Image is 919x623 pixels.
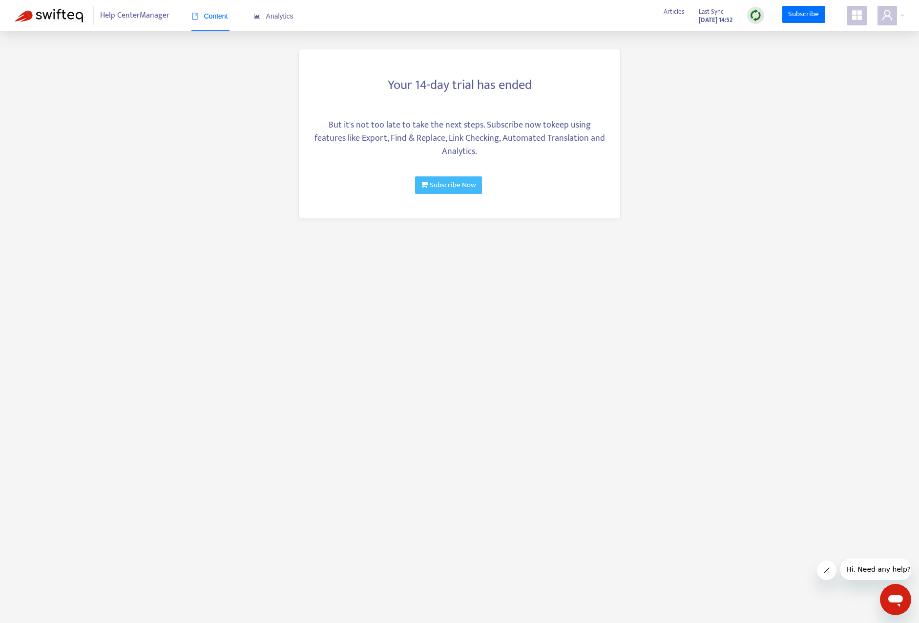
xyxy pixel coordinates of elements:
iframe: Close message [817,560,836,580]
div: But it's not too late to take the next steps. Subscribe now to keep using features like Export, F... [313,119,606,158]
iframe: Message from company [840,559,911,580]
iframe: Button to launch messaging window [880,584,911,615]
span: book [191,13,198,20]
span: Help Center Manager [100,6,169,25]
span: area-chart [253,13,260,20]
a: Subscribe Now [415,176,482,194]
span: Articles [664,6,684,17]
a: Subscribe [782,6,825,23]
strong: [DATE] 14:52 [699,15,732,25]
h3: Your 14-day trial has ended [313,78,606,93]
span: Content [191,12,228,20]
span: appstore [851,9,863,21]
img: sync.dc5367851b00ba804db3.png [750,9,762,21]
img: Swifteq [15,9,83,22]
span: user [881,9,893,21]
span: Last Sync [699,6,724,17]
span: Analytics [253,12,293,20]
